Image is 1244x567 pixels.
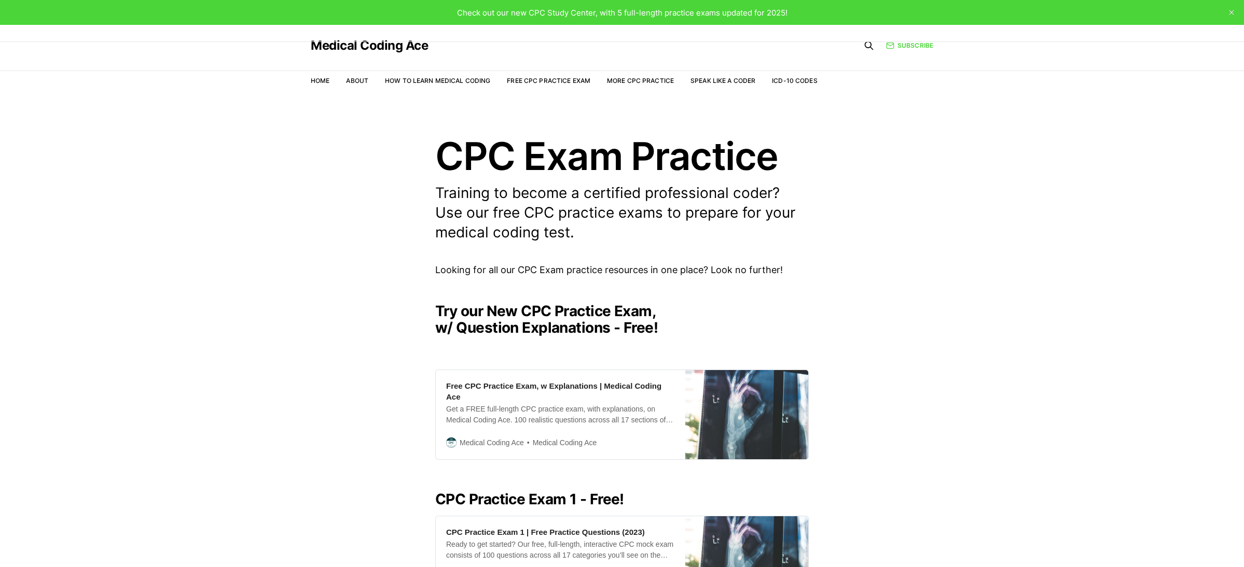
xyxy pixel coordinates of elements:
span: Medical Coding Ace [460,437,524,448]
a: Speak Like a Coder [690,77,755,84]
div: Ready to get started? Our free, full-length, interactive CPC mock exam consists of 100 questions ... [446,539,675,561]
span: Medical Coding Ace [524,437,597,449]
a: How to Learn Medical Coding [385,77,490,84]
a: ICD-10 Codes [772,77,817,84]
button: close [1223,4,1240,21]
div: Free CPC Practice Exam, w Explanations | Medical Coding Ace [446,380,675,402]
iframe: portal-trigger [985,516,1244,567]
a: Subscribe [886,40,933,50]
span: Check out our new CPC Study Center, with 5 full-length practice exams updated for 2025! [457,8,787,18]
a: About [346,77,368,84]
a: Free CPC Practice Exam [507,77,590,84]
div: CPC Practice Exam 1 | Free Practice Questions (2023) [446,527,645,537]
h2: Try our New CPC Practice Exam, w/ Question Explanations - Free! [435,303,809,336]
h1: CPC Exam Practice [435,137,809,175]
p: Looking for all our CPC Exam practice resources in one place? Look no further! [435,263,809,278]
a: Medical Coding Ace [311,39,428,52]
a: More CPC Practice [607,77,674,84]
div: Get a FREE full-length CPC practice exam, with explanations, on Medical Coding Ace. 100 realistic... [446,404,675,426]
a: Home [311,77,329,84]
p: Training to become a certified professional coder? Use our free CPC practice exams to prepare for... [435,183,809,242]
h2: CPC Practice Exam 1 - Free! [435,491,809,507]
a: Free CPC Practice Exam, w Explanations | Medical Coding AceGet a FREE full-length CPC practice ex... [435,370,809,460]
